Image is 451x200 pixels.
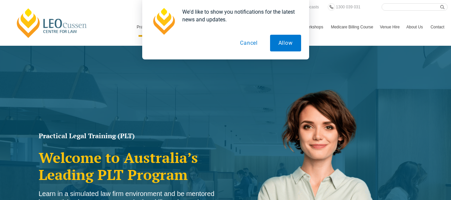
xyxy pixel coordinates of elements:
[406,155,434,183] iframe: LiveChat chat widget
[232,35,266,51] button: Cancel
[150,8,177,35] img: notification icon
[177,8,301,23] div: We'd like to show you notifications for the latest news and updates.
[39,149,222,183] h2: Welcome to Australia’s Leading PLT Program
[39,133,222,139] h1: Practical Legal Training (PLT)
[270,35,301,51] button: Allow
